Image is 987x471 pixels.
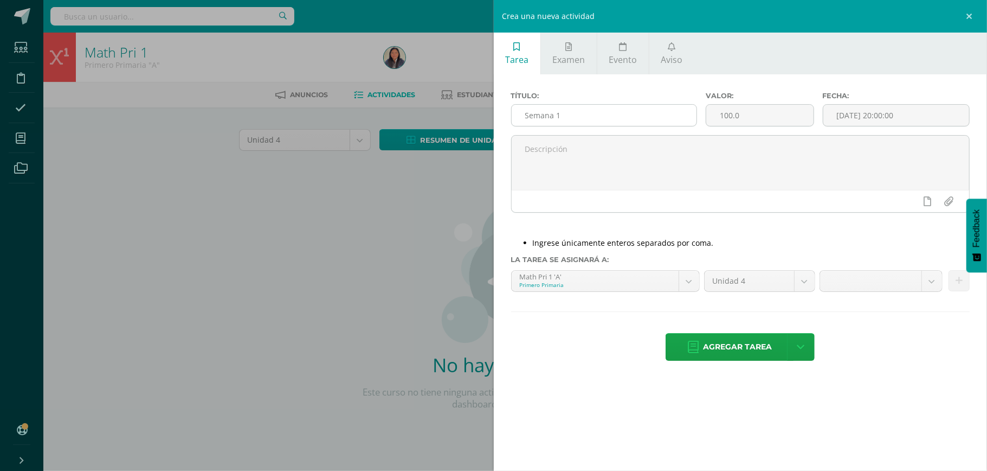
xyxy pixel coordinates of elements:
div: Primero Primaria [520,281,670,289]
span: Unidad 4 [713,271,786,291]
span: Evento [609,54,637,66]
span: Feedback [972,209,982,247]
label: Fecha: [823,92,970,100]
span: Examen [552,54,585,66]
span: Tarea [505,54,528,66]
label: La tarea se asignará a: [511,256,970,264]
a: Unidad 4 [705,271,815,291]
input: Puntos máximos [706,105,814,126]
input: Título [512,105,696,126]
div: Math Pri 1 'A' [520,271,670,281]
a: Examen [541,33,597,74]
label: Valor: [706,92,814,100]
span: Aviso [661,54,683,66]
a: Evento [597,33,649,74]
a: Math Pri 1 'A'Primero Primaria [512,271,699,291]
input: Fecha de entrega [823,105,969,126]
a: Aviso [649,33,694,74]
span: Agregar tarea [703,334,772,360]
a: Tarea [494,33,540,74]
button: Feedback - Mostrar encuesta [966,199,987,272]
label: Título: [511,92,697,100]
li: Ingrese únicamente enteros separados por coma. [533,238,970,248]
